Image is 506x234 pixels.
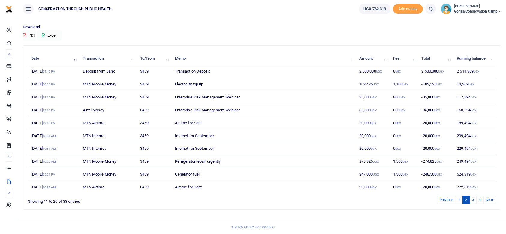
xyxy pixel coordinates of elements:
td: 3459 [137,65,172,78]
small: UGX [438,70,444,73]
td: 800 [390,91,418,104]
a: 1 [456,196,463,204]
td: Electricity top up [172,78,356,91]
small: UGX [402,83,408,86]
td: 3459 [137,168,172,181]
small: [PERSON_NAME] [454,4,501,9]
small: UGX [371,109,377,112]
small: UGX [371,147,377,150]
a: logo-small logo-large logo-large [5,7,13,11]
th: To/From: activate to sort column ascending [137,52,172,65]
td: [DATE] [28,91,79,104]
td: Enterprise Risk Management Webinar [172,91,356,104]
small: UGX [395,121,401,125]
small: UGX [468,83,474,86]
li: M [5,49,13,59]
small: UGX [371,121,377,125]
small: UGX [434,109,440,112]
small: UGX [436,160,442,163]
small: 10:51 AM [43,134,56,138]
small: UGX [471,121,476,125]
small: UGX [434,186,440,189]
td: [DATE] [28,104,79,117]
a: Next [483,196,496,204]
small: 10:28 AM [43,186,56,189]
td: 524,319 [453,168,496,181]
td: 153,694 [453,104,496,117]
small: UGX [373,83,379,86]
td: -103,525 [418,78,453,91]
td: 3459 [137,91,172,104]
th: Total: activate to sort column ascending [418,52,453,65]
th: Date: activate to sort column descending [28,52,79,65]
small: UGX [402,160,408,163]
td: Internet for September [172,129,356,142]
td: 249,494 [453,155,496,168]
td: [DATE] [28,65,79,78]
small: UGX [471,173,476,176]
td: 2,500,000 [356,65,390,78]
td: MTN Mobile Money [79,168,137,181]
small: UGX [471,109,476,112]
td: -274,825 [418,155,453,168]
td: Enterprise Risk Management Webinar [172,104,356,117]
td: Airtime for Sept [172,116,356,129]
td: 0 [390,65,418,78]
td: 102,425 [356,78,390,91]
th: Transaction: activate to sort column ascending [79,52,137,65]
span: Add money [393,4,423,14]
small: UGX [373,173,379,176]
small: 05:21 PM [43,173,56,176]
td: Transaction Deposit [172,65,356,78]
li: Wallet ballance [357,4,393,14]
td: -35,800 [418,104,453,117]
a: 4 [476,196,483,204]
small: 12:10 PM [43,96,56,99]
td: 3459 [137,116,172,129]
img: logo-small [5,6,13,13]
a: Previous [437,196,456,204]
td: Refrigerator repair urgently [172,155,356,168]
td: [DATE] [28,116,79,129]
td: 3459 [137,129,172,142]
td: 20,000 [356,142,390,155]
td: [DATE] [28,181,79,193]
td: 0 [390,142,418,155]
small: UGX [395,70,401,73]
div: Showing 11 to 20 of 33 entries [28,195,221,205]
th: Running balance: activate to sort column ascending [453,52,496,65]
td: 35,000 [356,104,390,117]
td: -20,000 [418,116,453,129]
td: [DATE] [28,129,79,142]
td: 3459 [137,142,172,155]
td: 772,819 [453,181,496,193]
td: 0 [390,129,418,142]
td: 229,494 [453,142,496,155]
td: MTN Airtime [79,116,137,129]
small: UGX [434,96,440,99]
small: UGX [395,134,401,138]
small: 12:10 PM [43,121,56,125]
small: UGX [373,160,379,163]
td: 2,514,369 [453,65,496,78]
li: Ac [5,152,13,162]
td: 1,500 [390,168,418,181]
td: -20,000 [418,129,453,142]
a: 2 [462,196,470,204]
td: 1,100 [390,78,418,91]
small: UGX [371,134,377,138]
span: Gorilla Conservation Camp [454,9,501,14]
td: Deposit from Bank [79,65,137,78]
small: UGX [434,147,440,150]
li: M [5,188,13,198]
td: 273,325 [356,155,390,168]
td: 1,500 [390,155,418,168]
td: 3459 [137,181,172,193]
td: Airtel Money [79,104,137,117]
td: [DATE] [28,155,79,168]
td: 2,500,000 [418,65,453,78]
a: profile-user [PERSON_NAME] Gorilla Conservation Camp [441,4,501,14]
small: 10:26 AM [43,160,56,163]
img: profile-user [441,4,452,14]
td: 14,369 [453,78,496,91]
